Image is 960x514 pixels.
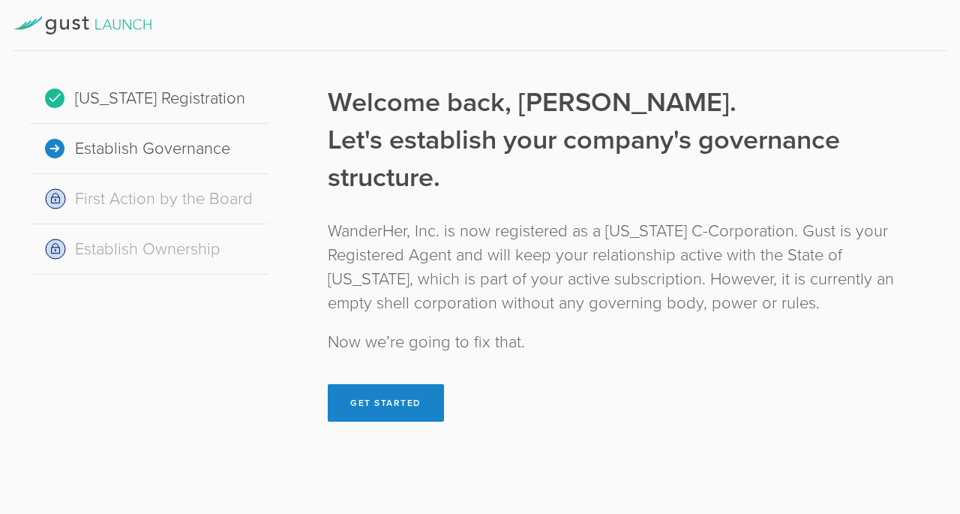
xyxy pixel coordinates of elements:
div: WanderHer, Inc. is now registered as a [US_STATE] C-Corporation. Gust is your Registered Agent an... [328,219,930,315]
div: First Action by the Board [30,174,268,224]
div: Establish Governance [30,124,268,174]
button: Get Started [328,384,444,422]
div: Now we’re going to fix that. [328,330,930,354]
div: [US_STATE] Registration [30,74,268,124]
div: Establish Ownership [30,224,268,275]
div: Welcome back, [PERSON_NAME]. [328,84,930,122]
div: Let's establish your company's governance structure. [328,122,930,197]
